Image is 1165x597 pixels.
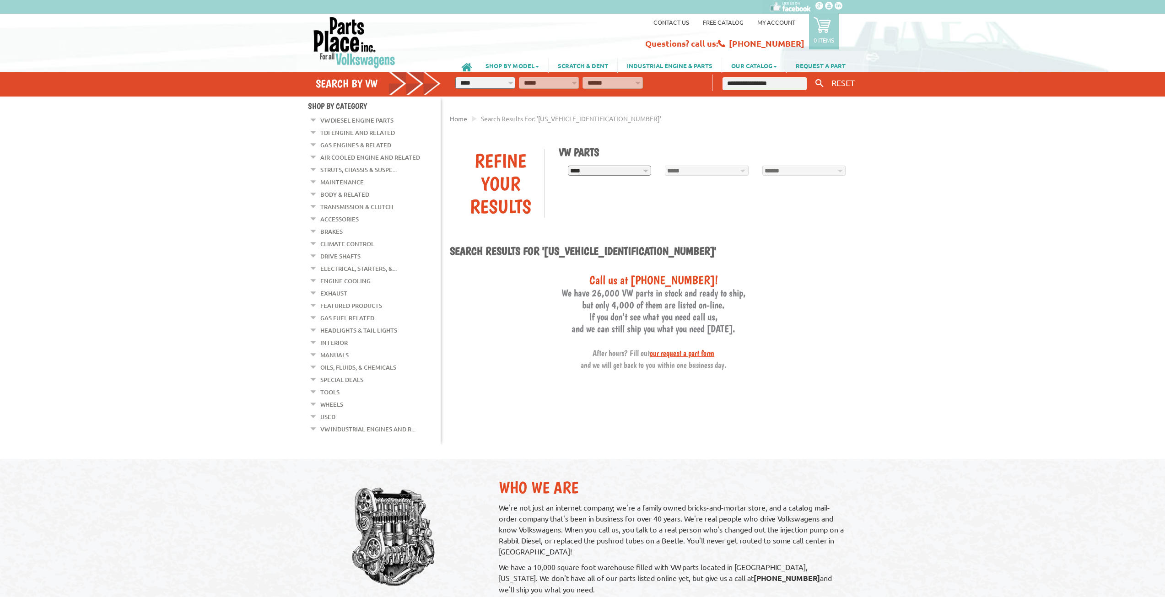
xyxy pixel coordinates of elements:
a: Electrical, Starters, &... [320,263,397,274]
a: VW Industrial Engines and R... [320,423,415,435]
span: Search results for: '[US_VEHICLE_IDENTIFICATION_NUMBER]' [481,114,661,123]
a: Maintenance [320,176,364,188]
strong: [PHONE_NUMBER] [754,573,820,583]
a: Used [320,411,335,423]
h2: Who We Are [499,478,848,497]
a: OUR CATALOG [722,58,786,73]
a: TDI Engine and Related [320,127,395,139]
p: 0 items [814,36,834,44]
a: Headlights & Tail Lights [320,324,397,336]
a: INDUSTRIAL ENGINE & PARTS [618,58,722,73]
a: Contact us [653,18,689,26]
img: Parts Place Inc! [313,16,396,69]
h1: VW Parts [559,145,851,159]
a: 0 items [809,14,839,49]
a: SCRATCH & DENT [549,58,617,73]
a: My Account [757,18,795,26]
a: Gas Engines & Related [320,139,391,151]
a: Exhaust [320,287,347,299]
a: Brakes [320,226,343,237]
div: Refine Your Results [457,149,545,218]
a: Tools [320,386,340,398]
a: Drive Shafts [320,250,361,262]
p: We're not just an internet company; we're a family owned bricks-and-mortar store, and a catalog m... [499,502,848,557]
a: Climate Control [320,238,374,250]
a: Engine Cooling [320,275,371,287]
h1: Search results for '[US_VEHICLE_IDENTIFICATION_NUMBER]' [450,244,857,259]
a: Free Catalog [703,18,744,26]
button: RESET [828,76,858,89]
a: Transmission & Clutch [320,201,393,213]
a: Oils, Fluids, & Chemicals [320,361,396,373]
a: Manuals [320,349,349,361]
h4: Search by VW [316,77,441,90]
a: Air Cooled Engine and Related [320,151,420,163]
h3: We have 26,000 VW parts in stock and ready to ship, but only 4,000 of them are listed on-line. If... [450,273,857,370]
span: After hours? Fill out and we will get back to you within one business day. [581,348,727,370]
a: VW Diesel Engine Parts [320,114,394,126]
a: Struts, Chassis & Suspe... [320,164,397,176]
a: Gas Fuel Related [320,312,374,324]
span: Call us at [PHONE_NUMBER]! [589,273,718,287]
a: Special Deals [320,374,363,386]
a: Body & Related [320,188,369,200]
a: Accessories [320,213,359,225]
p: We have a 10,000 square foot warehouse filled with VW parts located in [GEOGRAPHIC_DATA], [US_STA... [499,561,848,595]
a: Home [450,114,467,123]
span: RESET [831,78,855,87]
a: REQUEST A PART [787,58,855,73]
a: Interior [320,337,348,349]
a: our request a part form [650,348,714,358]
h4: Shop By Category [308,101,441,111]
a: Featured Products [320,300,382,312]
a: Wheels [320,398,343,410]
button: Keyword Search [813,76,826,91]
a: SHOP BY MODEL [476,58,548,73]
